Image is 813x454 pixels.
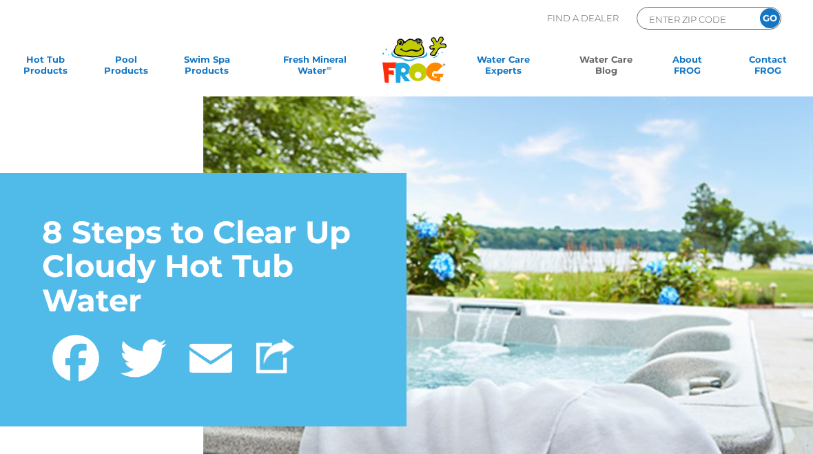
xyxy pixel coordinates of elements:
h1: 8 Steps to Clear Up Cloudy Hot Tub Water [42,215,364,318]
p: Find A Dealer [547,7,619,30]
a: Water CareExperts [450,54,557,81]
a: Water CareBlog [575,54,637,81]
a: Facebook [42,327,110,384]
a: Twitter [110,327,177,384]
a: AboutFROG [656,54,719,81]
img: Share [256,339,294,373]
input: Zip Code Form [648,11,741,27]
a: Hot TubProducts [14,54,76,81]
input: GO [760,8,780,28]
a: Fresh MineralWater∞ [256,54,373,81]
a: Swim SpaProducts [176,54,238,81]
a: PoolProducts [94,54,157,81]
a: Email [177,327,245,384]
sup: ∞ [327,64,331,72]
a: ContactFROG [737,54,799,81]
